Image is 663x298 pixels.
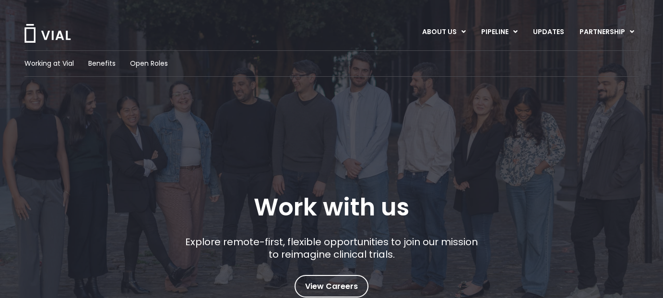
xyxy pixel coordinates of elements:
[254,193,409,221] h1: Work with us
[24,59,74,69] a: Working at Vial
[88,59,116,69] a: Benefits
[525,24,571,40] a: UPDATES
[182,236,482,261] p: Explore remote-first, flexible opportunities to join our mission to reimagine clinical trials.
[414,24,473,40] a: ABOUT USMenu Toggle
[474,24,525,40] a: PIPELINEMenu Toggle
[572,24,642,40] a: PARTNERSHIPMenu Toggle
[130,59,168,69] a: Open Roles
[295,275,368,298] a: View Careers
[305,280,358,293] span: View Careers
[24,24,71,43] img: Vial Logo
